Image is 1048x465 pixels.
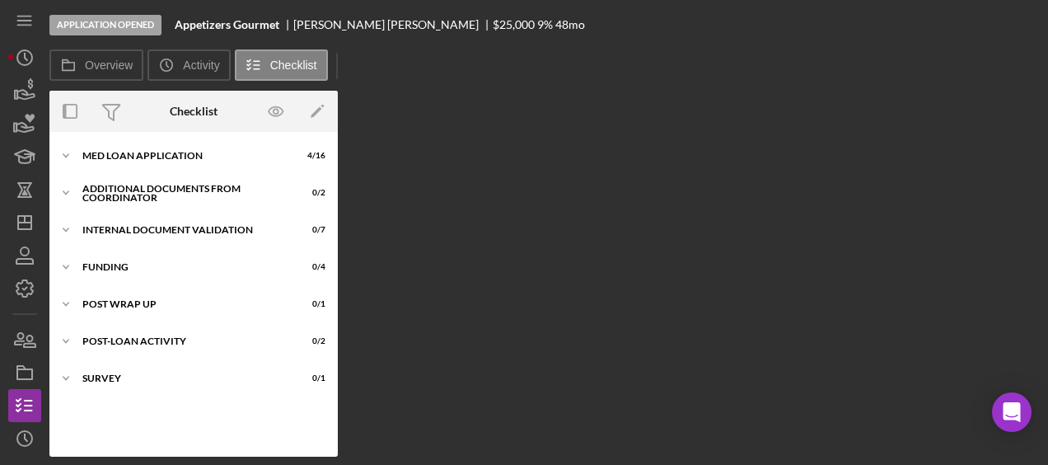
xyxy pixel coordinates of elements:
[296,336,325,346] div: 0 / 2
[183,59,219,72] label: Activity
[82,336,284,346] div: Post-Loan Activity
[296,373,325,383] div: 0 / 1
[296,225,325,235] div: 0 / 7
[82,151,284,161] div: MED Loan Application
[296,151,325,161] div: 4 / 16
[147,49,230,81] button: Activity
[235,49,328,81] button: Checklist
[82,299,284,309] div: Post Wrap Up
[296,262,325,272] div: 0 / 4
[82,373,284,383] div: Survey
[296,188,325,198] div: 0 / 2
[296,299,325,309] div: 0 / 1
[82,262,284,272] div: Funding
[537,18,553,31] div: 9 %
[49,15,161,35] div: Application Opened
[992,392,1032,432] div: Open Intercom Messenger
[175,18,279,31] b: Appetizers Gourmet
[270,59,317,72] label: Checklist
[82,225,284,235] div: Internal Document Validation
[170,105,218,118] div: Checklist
[49,49,143,81] button: Overview
[82,184,284,203] div: Additional Documents from Coordinator
[293,18,493,31] div: [PERSON_NAME] [PERSON_NAME]
[555,18,585,31] div: 48 mo
[493,17,535,31] span: $25,000
[85,59,133,72] label: Overview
